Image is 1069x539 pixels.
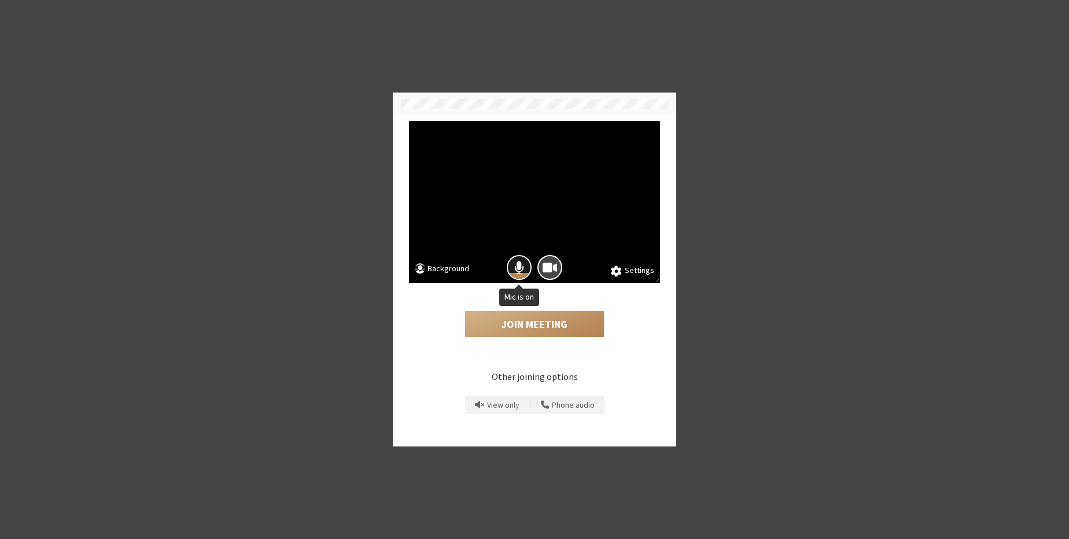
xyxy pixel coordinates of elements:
[471,396,524,414] button: Prevent echo when there is already an active mic and speaker in the room.
[537,396,599,414] button: Use your phone for mic and speaker while you view the meeting on this device.
[465,311,604,338] button: Join Meeting
[537,255,562,280] button: Camera is on
[507,255,532,280] button: Mic is on
[487,401,519,409] span: View only
[415,263,469,277] button: Background
[552,401,595,409] span: Phone audio
[409,370,660,383] p: Other joining options
[611,264,654,277] button: Settings
[529,397,531,412] span: |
